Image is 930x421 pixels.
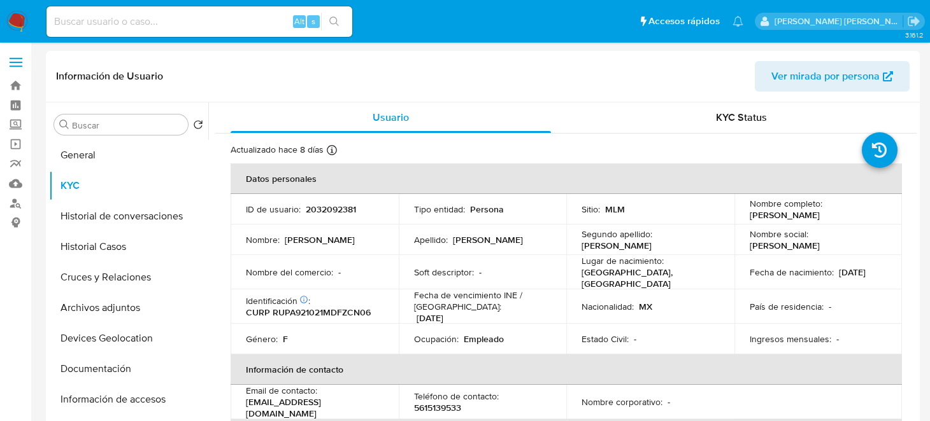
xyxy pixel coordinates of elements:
p: [DATE] [417,312,443,324]
button: Información de accesos [49,384,208,415]
p: Tipo entidad : [414,204,465,215]
th: Datos personales [231,163,902,194]
p: Sitio : [582,204,600,215]
p: [PERSON_NAME] [453,234,523,245]
button: Historial de conversaciones [49,201,208,231]
p: - [479,266,482,278]
p: [PERSON_NAME] [582,240,652,251]
input: Buscar [72,120,183,131]
button: Cruces y Relaciones [49,262,208,293]
button: Documentación [49,354,208,384]
p: Email de contacto : [246,385,317,396]
p: F [283,333,288,345]
p: - [668,396,670,408]
button: KYC [49,170,208,201]
p: [GEOGRAPHIC_DATA], [GEOGRAPHIC_DATA] [582,266,714,289]
p: Nombre social : [750,228,808,240]
span: Accesos rápidos [648,15,720,28]
button: Volver al orden por defecto [193,120,203,134]
p: Actualizado hace 8 días [231,144,324,156]
p: - [829,301,831,312]
p: [EMAIL_ADDRESS][DOMAIN_NAME] [246,396,378,419]
p: Nombre del comercio : [246,266,333,278]
p: Fecha de nacimiento : [750,266,834,278]
span: s [311,15,315,27]
p: Apellido : [414,234,448,245]
p: Persona [470,204,504,215]
span: Usuario [373,110,409,125]
a: Salir [907,15,920,28]
button: Buscar [59,120,69,130]
p: Fecha de vencimiento INE / [GEOGRAPHIC_DATA] : [414,289,552,312]
p: Nacionalidad : [582,301,634,312]
span: Ver mirada por persona [771,61,880,92]
p: CURP RUPA921021MDFZCN06 [246,307,371,318]
p: [PERSON_NAME] [750,240,820,251]
span: Alt [294,15,304,27]
button: Historial Casos [49,231,208,262]
p: MX [639,301,652,312]
p: Identificación : [246,295,310,307]
button: search-icon [321,13,347,31]
p: Lugar de nacimiento : [582,255,664,266]
p: Segundo apellido : [582,228,652,240]
p: MLM [605,204,625,215]
p: Género : [246,333,278,345]
p: [DATE] [839,266,866,278]
th: Información de contacto [231,354,902,385]
p: Ocupación : [414,333,459,345]
p: Teléfono de contacto : [414,390,499,402]
button: Ver mirada por persona [755,61,910,92]
p: ID de usuario : [246,204,301,215]
p: - [634,333,636,345]
p: [PERSON_NAME] [750,209,820,221]
input: Buscar usuario o caso... [46,13,352,30]
p: - [836,333,839,345]
p: - [338,266,341,278]
p: Soft descriptor : [414,266,474,278]
span: KYC Status [716,110,767,125]
button: Archivos adjuntos [49,293,208,323]
p: Empleado [464,333,504,345]
p: Nombre corporativo : [582,396,662,408]
p: brenda.morenoreyes@mercadolibre.com.mx [775,15,903,27]
a: Notificaciones [733,16,743,27]
p: Nombre : [246,234,280,245]
p: [PERSON_NAME] [285,234,355,245]
p: Ingresos mensuales : [750,333,831,345]
p: 2032092381 [306,204,356,215]
h1: Información de Usuario [56,70,163,83]
p: País de residencia : [750,301,824,312]
p: 5615139533 [414,402,461,413]
p: Nombre completo : [750,198,822,209]
button: General [49,140,208,170]
p: Estado Civil : [582,333,629,345]
button: Devices Geolocation [49,323,208,354]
